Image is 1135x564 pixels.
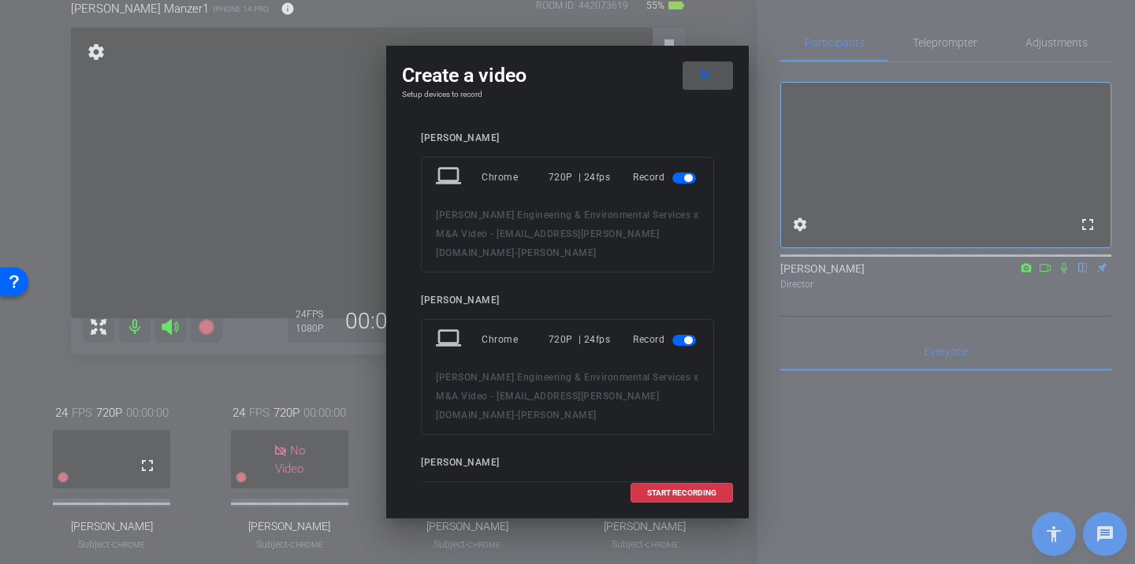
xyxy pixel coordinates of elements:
div: [PERSON_NAME] [421,132,714,144]
button: START RECORDING [631,483,733,503]
div: Chrome [482,325,549,354]
div: Create a video [402,61,733,90]
div: 720P | 24fps [549,163,611,191]
mat-icon: laptop [436,163,464,191]
div: Chrome [482,163,549,191]
h4: Setup devices to record [402,90,733,99]
span: [PERSON_NAME] Engineering & Environmental Services x M&A Video - [EMAIL_ADDRESS][PERSON_NAME][DOM... [436,210,698,258]
div: Record [633,163,699,191]
span: - [515,410,519,421]
span: START RECORDING [647,489,716,497]
span: [PERSON_NAME] Engineering & Environmental Services x M&A Video - [EMAIL_ADDRESS][PERSON_NAME][DOM... [436,372,698,421]
div: 720P | 24fps [549,325,611,354]
span: - [515,247,519,258]
mat-icon: close [695,65,715,85]
div: Record [633,325,699,354]
span: [PERSON_NAME] [518,410,597,421]
span: [PERSON_NAME] [518,247,597,258]
div: [PERSON_NAME] [421,295,714,306]
div: [PERSON_NAME] [421,457,714,469]
mat-icon: laptop [436,325,464,354]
